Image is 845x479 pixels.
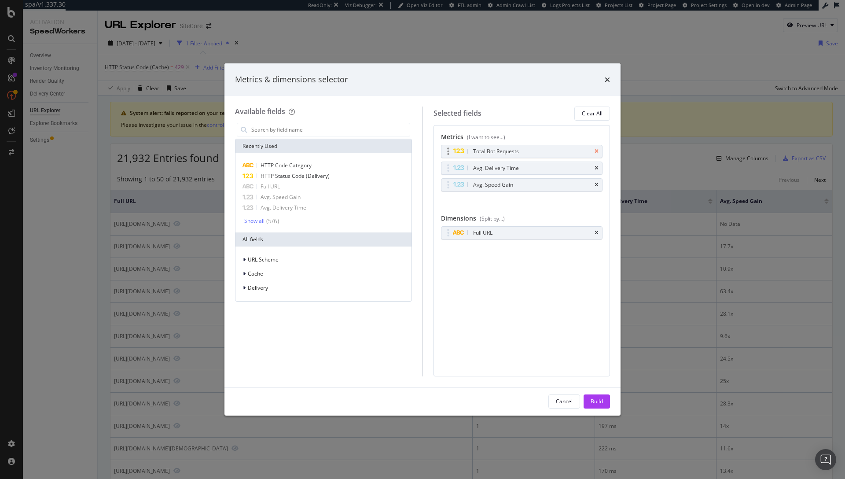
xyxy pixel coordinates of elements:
[441,178,603,192] div: Avg. Speed Gaintimes
[582,110,603,117] div: Clear All
[261,204,306,211] span: Avg. Delivery Time
[235,74,348,85] div: Metrics & dimensions selector
[248,270,263,277] span: Cache
[441,162,603,175] div: Avg. Delivery Timetimes
[441,133,603,145] div: Metrics
[235,139,411,153] div: Recently Used
[235,232,411,247] div: All fields
[574,107,610,121] button: Clear All
[441,226,603,239] div: Full URLtimes
[605,74,610,85] div: times
[556,398,573,405] div: Cancel
[480,215,505,222] div: (Split by...)
[248,256,279,263] span: URL Scheme
[595,230,599,236] div: times
[441,145,603,158] div: Total Bot Requeststimes
[441,214,603,226] div: Dimensions
[434,108,481,118] div: Selected fields
[261,183,280,190] span: Full URL
[261,193,301,201] span: Avg. Speed Gain
[265,217,279,225] div: ( 5 / 6 )
[595,149,599,154] div: times
[467,133,505,141] div: (I want to see...)
[250,123,410,136] input: Search by field name
[595,166,599,171] div: times
[591,398,603,405] div: Build
[548,394,580,409] button: Cancel
[584,394,610,409] button: Build
[473,164,519,173] div: Avg. Delivery Time
[815,449,836,470] div: Open Intercom Messenger
[473,147,519,156] div: Total Bot Requests
[235,107,285,116] div: Available fields
[261,172,330,180] span: HTTP Status Code (Delivery)
[473,181,513,189] div: Avg. Speed Gain
[473,228,492,237] div: Full URL
[261,162,312,169] span: HTTP Code Category
[248,284,268,291] span: Delivery
[244,218,265,224] div: Show all
[224,63,621,416] div: modal
[595,182,599,188] div: times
